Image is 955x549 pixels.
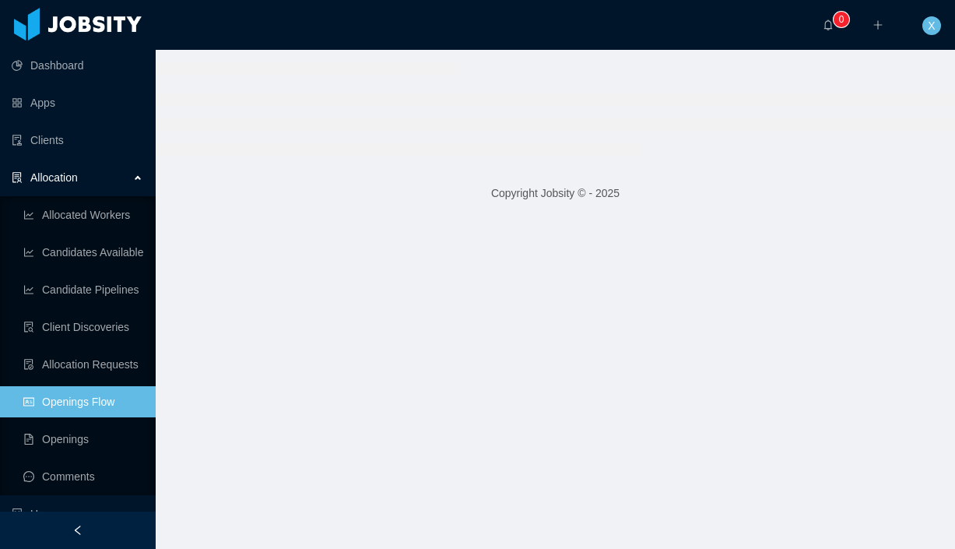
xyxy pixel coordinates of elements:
[12,50,143,81] a: icon: pie-chartDashboard
[30,171,78,184] span: Allocation
[23,274,143,305] a: icon: line-chartCandidate Pipelines
[834,12,849,27] sup: 0
[928,16,935,35] span: X
[156,167,955,220] footer: Copyright Jobsity © - 2025
[23,461,143,492] a: icon: messageComments
[872,19,883,30] i: icon: plus
[23,424,143,455] a: icon: file-textOpenings
[823,19,834,30] i: icon: bell
[12,87,143,118] a: icon: appstoreApps
[23,199,143,231] a: icon: line-chartAllocated Workers
[23,386,143,417] a: icon: idcardOpenings Flow
[23,349,143,380] a: icon: file-doneAllocation Requests
[23,311,143,343] a: icon: file-searchClient Discoveries
[12,125,143,156] a: icon: auditClients
[12,172,23,183] i: icon: solution
[23,237,143,268] a: icon: line-chartCandidates Available
[12,498,143,530] a: icon: robotUsers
